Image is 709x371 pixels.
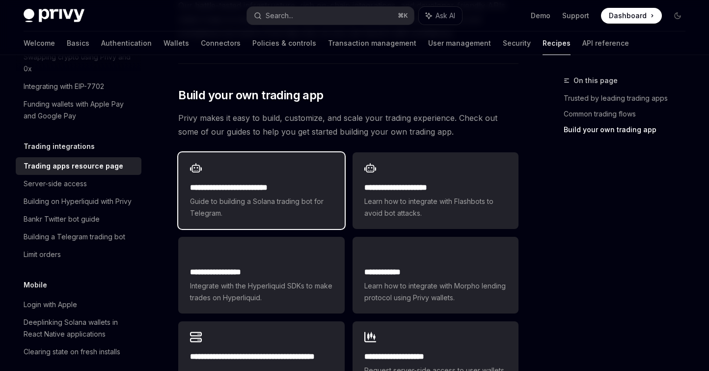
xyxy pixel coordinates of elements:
a: Trading apps resource page [16,157,141,175]
a: Build your own trading app [564,122,693,138]
a: Funding wallets with Apple Pay and Google Pay [16,95,141,125]
button: Search...⌘K [247,7,414,25]
a: Authentication [101,31,152,55]
span: Learn how to integrate with Flashbots to avoid bot attacks. [364,196,507,219]
a: Support [562,11,589,21]
button: Toggle dark mode [670,8,685,24]
span: On this page [573,75,618,86]
a: Bankr Twitter bot guide [16,210,141,228]
div: Login with Apple [24,299,77,311]
a: **** **** **Learn how to integrate with Morpho lending protocol using Privy wallets. [353,237,518,314]
a: Basics [67,31,89,55]
div: Building a Telegram trading bot [24,231,125,243]
div: Deeplinking Solana wallets in React Native applications [24,316,136,340]
a: Wallets [164,31,189,55]
h5: Mobile [24,279,47,291]
span: Ask AI [436,11,455,21]
a: Building on Hyperliquid with Privy [16,193,141,210]
span: Learn how to integrate with Morpho lending protocol using Privy wallets. [364,280,507,304]
a: User management [428,31,491,55]
span: Dashboard [609,11,647,21]
a: Security [503,31,531,55]
a: Login with Apple [16,296,141,314]
a: Deeplinking Solana wallets in React Native applications [16,314,141,343]
span: Integrate with the Hyperliquid SDKs to make trades on Hyperliquid. [190,280,332,304]
div: Building on Hyperliquid with Privy [24,196,132,207]
a: Welcome [24,31,55,55]
a: Limit orders [16,246,141,263]
a: API reference [582,31,629,55]
div: Funding wallets with Apple Pay and Google Pay [24,98,136,122]
a: Integrating with EIP-7702 [16,78,141,95]
button: Ask AI [419,7,462,25]
img: dark logo [24,9,84,23]
span: Guide to building a Solana trading bot for Telegram. [190,196,332,219]
a: Common trading flows [564,106,693,122]
a: **** **** **** **Integrate with the Hyperliquid SDKs to make trades on Hyperliquid. [178,237,344,314]
a: Dashboard [601,8,662,24]
a: Recipes [543,31,571,55]
span: ⌘ K [398,12,408,20]
a: Trusted by leading trading apps [564,90,693,106]
span: Privy makes it easy to build, customize, and scale your trading experience. Check out some of our... [178,111,518,139]
div: Server-side access [24,178,87,190]
a: Policies & controls [252,31,316,55]
div: Clearing state on fresh installs [24,346,120,358]
a: Server-side access [16,175,141,193]
a: Building a Telegram trading bot [16,228,141,246]
a: Transaction management [328,31,416,55]
h5: Trading integrations [24,141,95,152]
div: Trading apps resource page [24,160,123,172]
a: Connectors [201,31,241,55]
div: Bankr Twitter bot guide [24,213,100,225]
a: Demo [531,11,550,21]
div: Limit orders [24,249,61,260]
div: Integrating with EIP-7702 [24,81,104,92]
div: Search... [266,10,293,22]
a: Clearing state on fresh installs [16,343,141,361]
span: Build your own trading app [178,87,323,103]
